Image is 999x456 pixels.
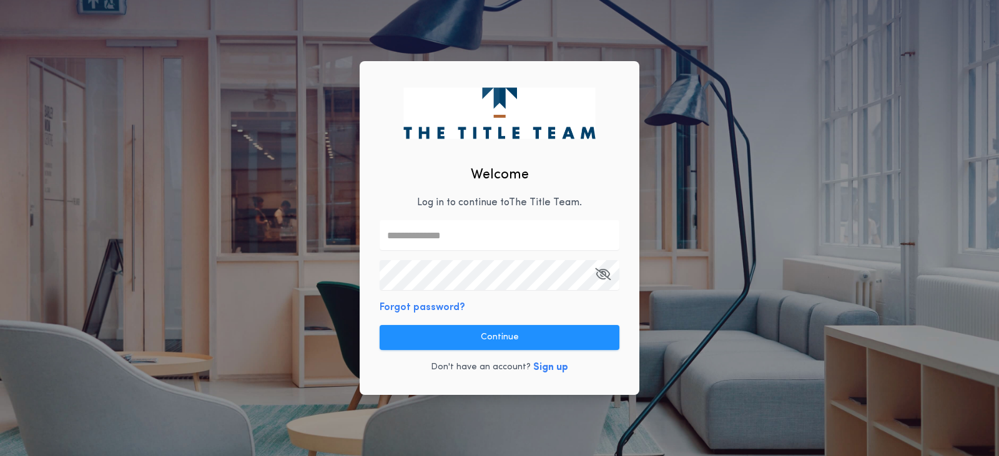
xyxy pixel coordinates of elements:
p: Don't have an account? [431,361,531,374]
h2: Welcome [471,165,529,185]
button: Sign up [533,360,568,375]
button: Forgot password? [380,300,465,315]
button: Continue [380,325,619,350]
img: logo [403,87,595,138]
p: Log in to continue to The Title Team . [417,195,582,210]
